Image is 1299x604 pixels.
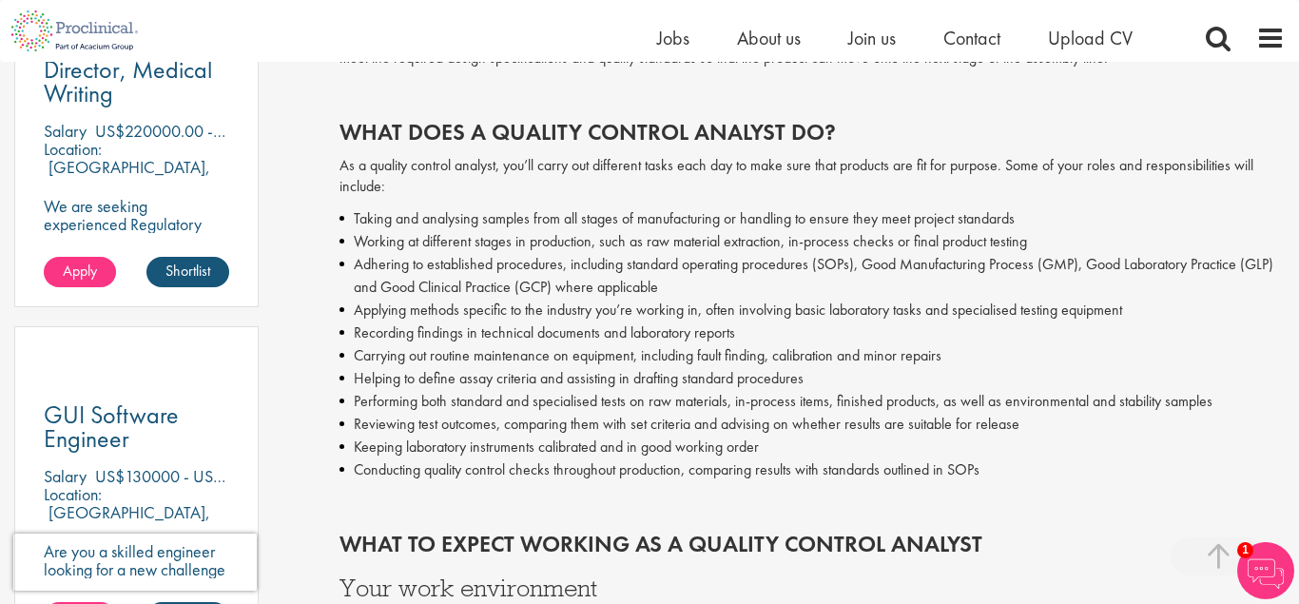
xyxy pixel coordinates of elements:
a: Shortlist [146,257,229,287]
span: 1 [1237,542,1253,558]
a: Director, Medical Writing [44,58,229,106]
span: Salary [44,465,87,487]
li: Applying methods specific to the industry you’re working in, often involving basic laboratory tas... [339,299,1286,321]
span: Location: [44,483,102,505]
h2: What does a quality control analyst do? [339,120,1286,145]
p: We are seeking experienced Regulatory Medical Writers to join our client, a dynamic and growing b... [44,197,229,287]
li: Recording findings in technical documents and laboratory reports [339,321,1286,344]
span: GUI Software Engineer [44,399,179,455]
li: Keeping laboratory instruments calibrated and in good working order [339,436,1286,458]
p: As a quality control analyst, you’ll carry out different tasks each day to make sure that product... [339,155,1286,199]
a: Contact [943,26,1000,50]
a: GUI Software Engineer [44,403,229,451]
span: Salary [44,120,87,142]
a: Apply [44,257,116,287]
span: Location: [44,138,102,160]
h2: What to expect working as a quality control analyst [339,532,1286,556]
h3: Your work environment [339,575,1286,600]
p: [GEOGRAPHIC_DATA], [GEOGRAPHIC_DATA] [44,501,210,541]
li: Conducting quality control checks throughout production, comparing results with standards outline... [339,458,1286,481]
span: Director, Medical Writing [44,53,212,109]
li: Working at different stages in production, such as raw material extraction, in-process checks or ... [339,230,1286,253]
a: Upload CV [1048,26,1133,50]
li: Performing both standard and specialised tests on raw materials, in-process items, finished produ... [339,390,1286,413]
li: Taking and analysing samples from all stages of manufacturing or handling to ensure they meet pro... [339,207,1286,230]
span: Apply [63,261,97,281]
li: Helping to define assay criteria and assisting in drafting standard procedures [339,367,1286,390]
p: US$220000.00 - US$250000.00 per annum + Highly Competitive Salary [95,120,587,142]
img: Chatbot [1237,542,1294,599]
p: [GEOGRAPHIC_DATA], [GEOGRAPHIC_DATA] [44,156,210,196]
p: US$130000 - US$150000 per annum [95,465,350,487]
li: Reviewing test outcomes, comparing them with set criteria and advising on whether results are sui... [339,413,1286,436]
li: Carrying out routine maintenance on equipment, including fault finding, calibration and minor rep... [339,344,1286,367]
a: Join us [848,26,896,50]
a: About us [737,26,801,50]
li: Adhering to established procedures, including standard operating procedures (SOPs), Good Manufact... [339,253,1286,299]
a: Jobs [657,26,689,50]
iframe: reCAPTCHA [13,534,257,591]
